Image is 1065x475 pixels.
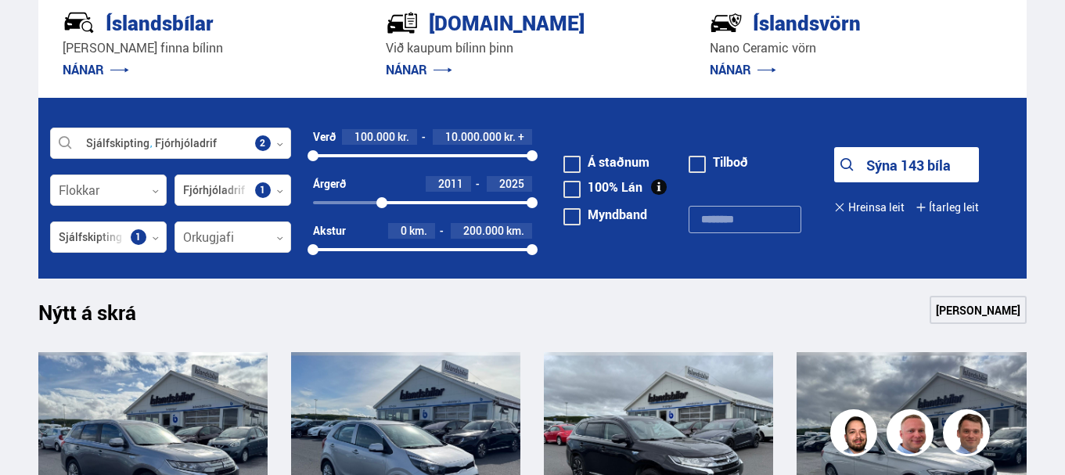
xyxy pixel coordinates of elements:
button: Hreinsa leit [834,189,904,225]
div: Verð [313,131,336,143]
span: kr. [398,131,409,143]
div: Árgerð [313,178,346,190]
span: + [518,131,524,143]
img: JRvxyua_JYH6wB4c.svg [63,6,95,39]
p: Við kaupum bílinn þinn [386,39,678,57]
button: Sýna 143 bíla [834,147,979,182]
img: nhp88E3Fdnt1Opn2.png [833,412,880,459]
span: 10.000.000 [445,129,502,144]
span: 200.000 [463,223,504,238]
span: 100.000 [354,129,395,144]
label: Tilboð [689,156,748,168]
div: Íslandsbílar [63,8,300,35]
div: Akstur [313,225,346,237]
h1: Nýtt á skrá [38,300,164,333]
p: [PERSON_NAME] finna bílinn [63,39,355,57]
img: tr5P-W3DuiFaO7aO.svg [386,6,419,39]
a: NÁNAR [386,61,452,78]
a: NÁNAR [710,61,776,78]
label: 100% Lán [563,181,642,193]
span: km. [409,225,427,237]
span: km. [506,225,524,237]
span: 2025 [499,176,524,191]
button: Ítarleg leit [916,189,979,225]
a: [PERSON_NAME] [930,296,1027,324]
span: 0 [401,223,407,238]
p: Nano Ceramic vörn [710,39,1002,57]
img: siFngHWaQ9KaOqBr.png [889,412,936,459]
img: FbJEzSuNWCJXmdc-.webp [945,412,992,459]
span: kr. [504,131,516,143]
a: NÁNAR [63,61,129,78]
div: Íslandsvörn [710,8,947,35]
label: Myndband [563,208,647,221]
div: [DOMAIN_NAME] [386,8,623,35]
label: Á staðnum [563,156,649,168]
span: 2011 [438,176,463,191]
img: -Svtn6bYgwAsiwNX.svg [710,6,743,39]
